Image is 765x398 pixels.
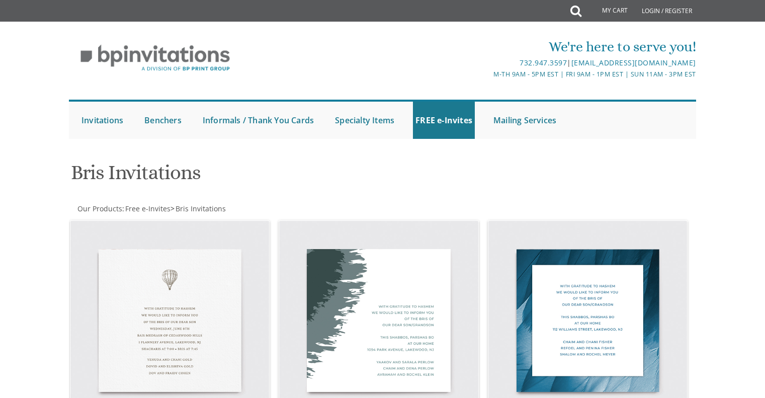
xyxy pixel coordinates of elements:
a: Our Products [76,204,122,213]
a: Mailing Services [491,102,559,139]
a: 732.947.3597 [520,58,567,67]
a: Bris Invitations [175,204,226,213]
span: Bris Invitations [176,204,226,213]
h1: Bris Invitations [71,162,481,191]
a: My Cart [580,1,635,21]
a: Specialty Items [332,102,397,139]
div: | [279,57,696,69]
img: BP Invitation Loft [69,37,241,79]
a: Informals / Thank You Cards [200,102,316,139]
div: : [69,204,383,214]
a: [EMAIL_ADDRESS][DOMAIN_NAME] [571,58,696,67]
a: Free e-Invites [124,204,171,213]
a: Benchers [142,102,184,139]
div: We're here to serve you! [279,37,696,57]
a: Invitations [79,102,126,139]
a: FREE e-Invites [413,102,475,139]
span: Free e-Invites [125,204,171,213]
div: M-Th 9am - 5pm EST | Fri 9am - 1pm EST | Sun 11am - 3pm EST [279,69,696,79]
iframe: chat widget [723,358,755,388]
span: > [171,204,226,213]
